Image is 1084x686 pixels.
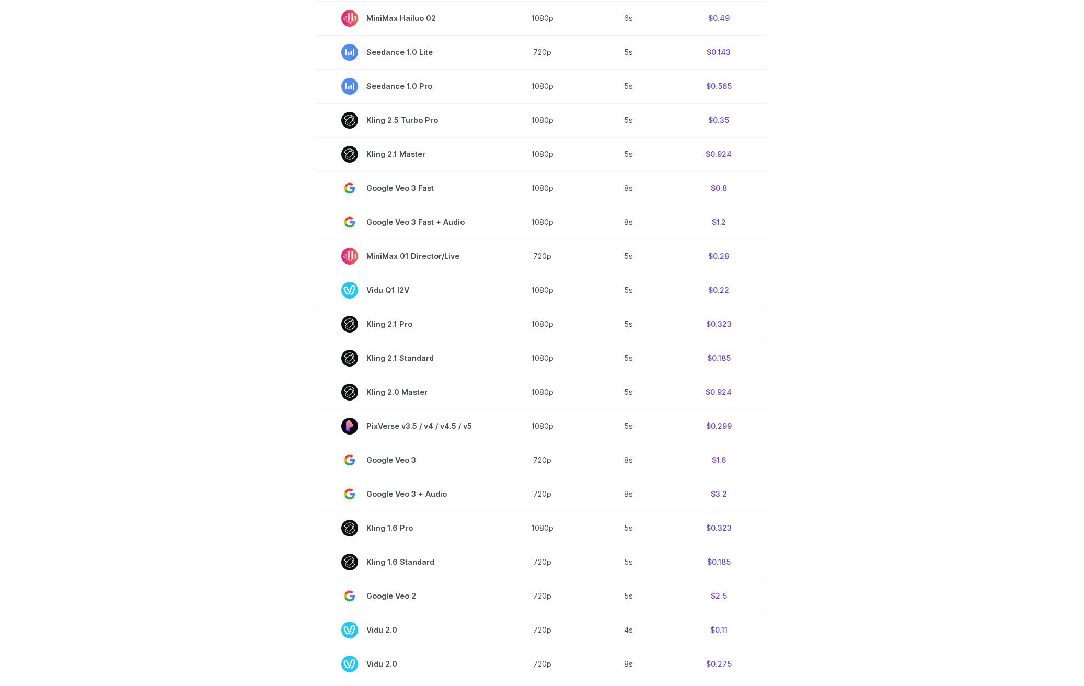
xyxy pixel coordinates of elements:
[587,205,670,239] td: 8s
[497,103,587,137] td: 1080p
[341,418,472,435] span: PixVerse v3.5 / v4 / v4.5 / v5
[497,1,587,35] td: 1080p
[497,443,587,477] td: 720p
[670,579,768,613] td: $2.5
[587,171,670,205] td: 8s
[670,1,768,35] td: $0.49
[670,171,768,205] td: $0.8
[497,375,587,409] td: 1080p
[497,579,587,613] td: 720p
[587,409,670,443] td: 5s
[341,656,472,672] span: Vidu 2.0
[341,316,472,333] span: Kling 2.1 Pro
[670,273,768,307] td: $0.22
[497,647,587,681] td: 720p
[341,112,472,129] span: Kling 2.5 Turbo Pro
[497,307,587,341] td: 1080p
[341,486,472,502] span: Google Veo 3 + Audio
[497,171,587,205] td: 1080p
[497,69,587,103] td: 1080p
[670,511,768,545] td: $0.323
[670,443,768,477] td: $1.6
[341,10,472,27] span: MiniMax Hailuo 02
[341,554,472,570] span: Kling 1.6 Standard
[341,180,472,197] span: Google Veo 3 Fast
[341,452,472,468] span: Google Veo 3
[587,341,670,375] td: 5s
[587,545,670,579] td: 5s
[670,613,768,647] td: $0.11
[670,545,768,579] td: $0.185
[587,69,670,103] td: 5s
[670,307,768,341] td: $0.323
[670,341,768,375] td: $0.185
[497,273,587,307] td: 1080p
[587,375,670,409] td: 5s
[341,146,472,163] span: Kling 2.1 Master
[341,282,472,299] span: Vidu Q1 I2V
[587,613,670,647] td: 4s
[497,409,587,443] td: 1080p
[341,384,472,401] span: Kling 2.0 Master
[497,239,587,273] td: 720p
[497,137,587,171] td: 1080p
[341,622,472,638] span: Vidu 2.0
[587,647,670,681] td: 8s
[587,103,670,137] td: 5s
[587,477,670,511] td: 8s
[670,205,768,239] td: $1.2
[497,545,587,579] td: 720p
[341,350,472,367] span: Kling 2.1 Standard
[670,69,768,103] td: $0.565
[587,443,670,477] td: 8s
[341,248,472,265] span: MiniMax 01 Director/Live
[341,214,472,231] span: Google Veo 3 Fast + Audio
[497,511,587,545] td: 1080p
[341,78,472,95] span: Seedance 1.0 Pro
[670,103,768,137] td: $0.35
[670,375,768,409] td: $0.924
[341,44,472,61] span: Seedance 1.0 Lite
[670,477,768,511] td: $3.2
[587,579,670,613] td: 5s
[670,137,768,171] td: $0.924
[497,35,587,69] td: 720p
[497,477,587,511] td: 720p
[497,341,587,375] td: 1080p
[587,35,670,69] td: 5s
[497,205,587,239] td: 1080p
[587,1,670,35] td: 6s
[587,511,670,545] td: 5s
[587,239,670,273] td: 5s
[587,137,670,171] td: 5s
[670,647,768,681] td: $0.275
[497,613,587,647] td: 720p
[341,520,472,536] span: Kling 1.6 Pro
[587,307,670,341] td: 5s
[587,273,670,307] td: 5s
[670,409,768,443] td: $0.299
[670,35,768,69] td: $0.143
[341,588,472,604] span: Google Veo 2
[670,239,768,273] td: $0.28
